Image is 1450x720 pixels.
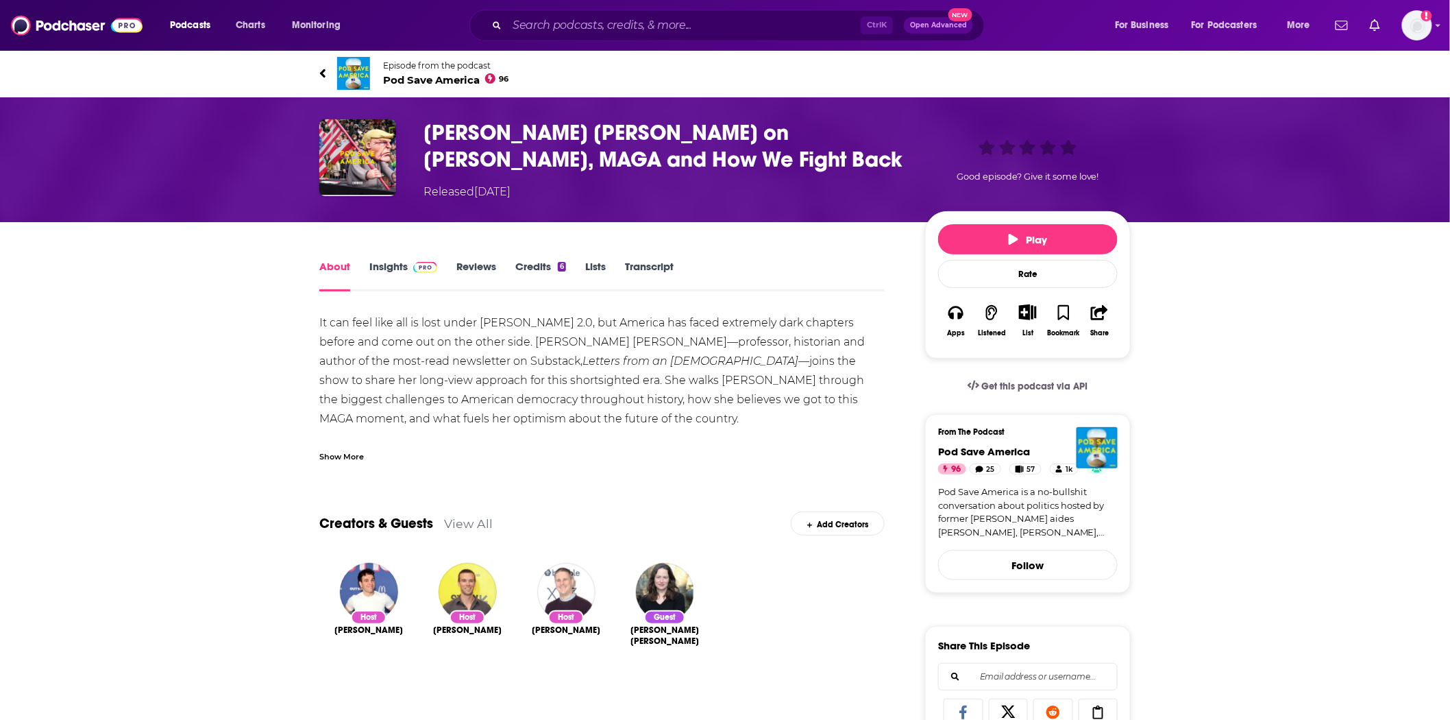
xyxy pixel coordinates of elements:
a: Dan Pfeiffer [532,625,600,636]
a: Pod Save America [1077,427,1118,468]
a: Show notifications dropdown [1364,14,1386,37]
a: Pod Save AmericaEpisode from the podcastPod Save America96 [319,57,1131,90]
a: Pod Save America is a no-bullshit conversation about politics hosted by former [PERSON_NAME] aide... [938,485,1118,539]
a: Credits6 [515,260,566,291]
span: 96 [951,463,961,477]
span: Ctrl K [861,16,893,34]
button: open menu [282,14,358,36]
span: New [948,8,973,21]
button: Bookmark [1046,296,1081,346]
span: Logged in as hmill [1402,10,1432,40]
span: [PERSON_NAME] [PERSON_NAME] [626,625,703,647]
div: Search podcasts, credits, & more... [482,10,998,41]
span: [PERSON_NAME] [532,625,600,636]
span: Get this podcast via API [982,381,1088,392]
img: Pod Save America [337,57,370,90]
div: It can feel like all is lost under [PERSON_NAME] 2.0, but America has faced extremely dark chapte... [319,313,885,525]
img: Jon Favreau [439,563,497,621]
button: Listened [974,296,1009,346]
a: Jon Lovett [334,625,403,636]
span: Open Advanced [910,22,967,29]
div: Add Creators [791,512,885,536]
svg: Add a profile image [1421,10,1432,21]
button: Apps [938,296,974,346]
a: Jon Favreau [433,625,502,636]
button: Open AdvancedNew [904,17,973,34]
button: open menu [160,14,228,36]
img: User Profile [1402,10,1432,40]
button: Follow [938,550,1118,580]
div: Guest [644,610,685,625]
div: Released [DATE] [423,184,511,200]
div: Bookmark [1048,329,1080,337]
a: 96 [938,464,966,475]
div: Show More ButtonList [1010,296,1046,346]
img: Podchaser Pro [413,262,437,273]
div: Host [351,610,386,625]
i: Letters from an [DEMOGRAPHIC_DATA] [582,355,798,368]
button: Show More Button [1013,304,1042,320]
h3: Share This Episode [938,639,1030,652]
div: 6 [558,262,566,272]
span: For Podcasters [1192,16,1257,35]
span: 25 [987,463,995,477]
div: Apps [947,329,965,337]
div: Share [1090,329,1109,337]
a: Get this podcast via API [957,370,1099,403]
button: Show profile menu [1402,10,1432,40]
button: open menu [1183,14,1277,36]
a: Pod Save America [938,445,1030,458]
a: Transcript [625,260,674,291]
a: View All [444,516,493,531]
input: Email address or username... [950,664,1106,690]
a: 1k [1050,464,1079,475]
span: Play [1009,233,1048,246]
span: More [1287,16,1310,35]
div: List [1022,328,1033,337]
a: 57 [1009,464,1042,475]
h3: From The Podcast [938,427,1107,437]
img: Podchaser - Follow, Share and Rate Podcasts [11,12,143,38]
button: open menu [1105,14,1186,36]
span: Pod Save America [383,73,509,86]
div: Search followers [938,663,1118,691]
span: 96 [500,76,509,82]
span: 1k [1066,463,1072,477]
img: Heather Cox Richardson [636,563,694,621]
div: Rate [938,260,1118,288]
span: Episode from the podcast [383,60,509,71]
a: Reviews [456,260,496,291]
a: InsightsPodchaser Pro [369,260,437,291]
a: Lists [585,260,606,291]
a: Show notifications dropdown [1330,14,1353,37]
span: [PERSON_NAME] [334,625,403,636]
a: Charts [227,14,273,36]
input: Search podcasts, credits, & more... [507,14,861,36]
span: [PERSON_NAME] [433,625,502,636]
img: Heather Cox Richardson on Donald Trump, MAGA and How We Fight Back [319,119,396,196]
div: Host [450,610,485,625]
a: 25 [970,464,1001,475]
span: Good episode? Give it some love! [957,171,1099,182]
button: open menu [1277,14,1327,36]
a: Heather Cox Richardson [626,625,703,647]
img: Jon Lovett [340,563,398,621]
button: Play [938,224,1118,254]
h1: Heather Cox Richardson on Donald Trump, MAGA and How We Fight Back [423,119,903,173]
a: Creators & Guests [319,515,433,532]
a: About [319,260,350,291]
div: Host [548,610,584,625]
span: For Business [1115,16,1169,35]
img: Dan Pfeiffer [537,563,595,621]
span: 57 [1027,463,1035,477]
div: Listened [978,329,1006,337]
span: Podcasts [170,16,210,35]
span: Monitoring [292,16,341,35]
